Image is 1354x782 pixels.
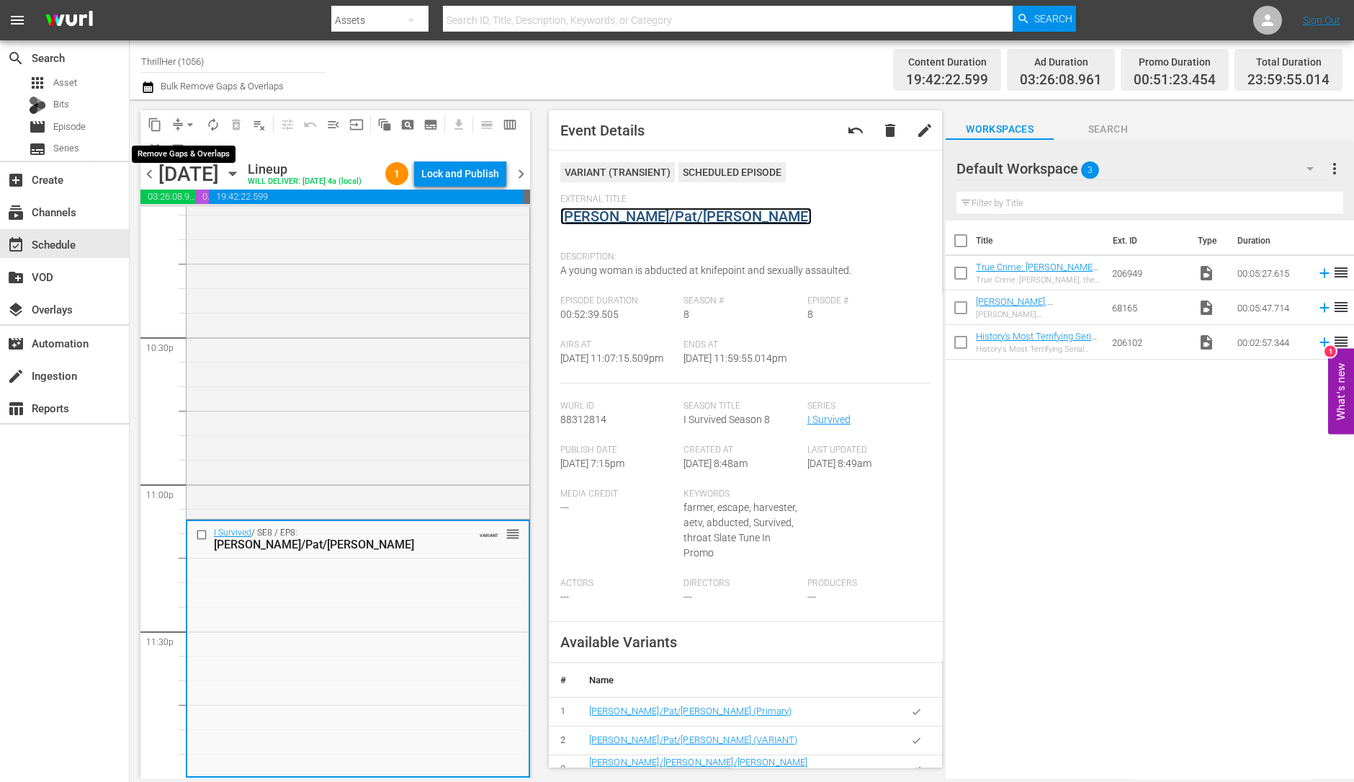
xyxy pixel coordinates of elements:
[1198,265,1215,282] span: Video
[143,138,166,161] span: Month Calendar View
[252,117,266,132] span: playlist_remove_outlined
[183,117,197,132] span: arrow_drop_down
[907,113,942,148] button: edit
[7,172,24,189] span: Create
[53,76,77,90] span: Asset
[470,110,498,138] span: Day Calendar View
[560,578,677,590] span: Actors
[1317,265,1332,281] svg: Add to Schedule
[1134,52,1216,72] div: Promo Duration
[807,296,924,307] span: Episode #
[7,400,24,417] span: Reports
[1332,264,1350,281] span: reorder
[1034,6,1072,32] span: Search
[202,113,225,136] span: Loop Content
[807,445,924,456] span: Last Updated
[976,345,1100,354] div: History's Most Terrifying Serial Killers
[143,113,166,136] span: Copy Lineup
[7,368,24,385] span: Ingestion
[683,308,689,320] span: 8
[166,138,189,161] span: View Backup
[807,578,924,590] span: Producers
[506,526,520,542] span: reorder
[1013,6,1076,32] button: Search
[53,120,86,134] span: Episode
[956,148,1327,189] div: Default Workspace
[578,663,891,698] th: Name
[807,401,924,412] span: Series
[214,528,251,538] a: I Survived
[7,50,24,67] span: Search
[1198,299,1215,316] span: Video
[906,72,988,89] span: 19:42:22.599
[7,301,24,319] span: Overlays
[209,190,522,204] span: 19:42:22.599
[1247,52,1330,72] div: Total Duration
[1229,221,1315,261] th: Duration
[29,118,46,135] span: Episode
[1247,72,1330,89] span: 23:59:55.014
[560,194,924,205] span: External Title
[683,296,800,307] span: Season #
[847,122,864,139] span: Revert to Primary Episode
[946,120,1054,138] span: Workspaces
[400,117,415,132] span: pageview_outlined
[271,110,299,138] span: Customize Events
[1198,334,1215,351] span: Video
[1332,298,1350,316] span: reorder
[1328,348,1354,434] button: Open Feedback Widget
[683,401,800,412] span: Season Title
[503,117,517,132] span: calendar_view_week_outlined
[7,269,24,286] span: VOD
[29,97,46,114] div: Bits
[35,4,104,37] img: ans4CAIJ8jUAAAAAAAAAAAAAAAAAAAAAAAAgQb4GAAAAAAAAAAAAAAAAAAAAAAAAJMjXAAAAAAAAAAAAAAAAAAAAAAAAgAT5G...
[560,208,812,225] a: [PERSON_NAME]/Pat/[PERSON_NAME]
[683,445,800,456] span: Created At
[807,591,816,603] span: ---
[560,591,569,603] span: ---
[299,113,322,136] span: Revert to Primary Episode
[1317,300,1332,316] svg: Add to Schedule
[560,122,645,139] span: Event Details
[214,528,457,551] div: / SE8 / EP8:
[976,262,1098,283] a: True Crime: [PERSON_NAME], the Son of [PERSON_NAME]
[148,143,162,157] span: date_range_outlined
[396,113,419,136] span: Create Search Block
[560,414,606,425] span: 88312814
[560,445,677,456] span: Publish Date
[29,74,46,92] span: Asset
[7,204,24,221] span: Channels
[1317,334,1332,350] svg: Add to Schedule
[683,458,748,469] span: [DATE] 8:48am
[506,526,520,541] button: reorder
[158,162,219,186] div: [DATE]
[560,296,677,307] span: Episode Duration
[326,117,341,132] span: menu_open
[214,538,457,551] div: [PERSON_NAME]/Pat/[PERSON_NAME]
[838,113,873,148] button: undo
[248,161,362,177] div: Lineup
[7,236,24,254] span: Schedule
[882,122,899,139] span: delete
[1020,72,1102,89] span: 03:26:08.961
[195,190,209,204] span: 00:51:23.454
[423,117,438,132] span: subtitles_outlined
[1232,325,1311,360] td: 00:02:57.344
[589,757,808,781] a: [PERSON_NAME]/[PERSON_NAME]/[PERSON_NAME] (aenetworks_kriminal_1_01:00:00)
[1189,221,1229,261] th: Type
[1303,14,1340,26] a: Sign Out
[1134,72,1216,89] span: 00:51:23.454
[1332,333,1350,350] span: reorder
[1326,151,1343,186] button: more_vert
[976,296,1053,329] a: [PERSON_NAME], [PERSON_NAME], [PERSON_NAME]
[194,143,208,157] span: toggle_off
[807,414,851,425] a: I Survived
[683,339,800,351] span: Ends At
[683,502,797,559] span: farmer, escape, harvester, aetv, abducted, Survived, throat Slate Tune In Promo
[523,190,530,204] span: 00:00:04.986
[560,308,619,320] span: 00:52:39.505
[1106,290,1192,325] td: 68165
[560,458,624,469] span: [DATE] 7:15pm
[683,414,770,425] span: I Survived Season 8
[976,221,1104,261] th: Title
